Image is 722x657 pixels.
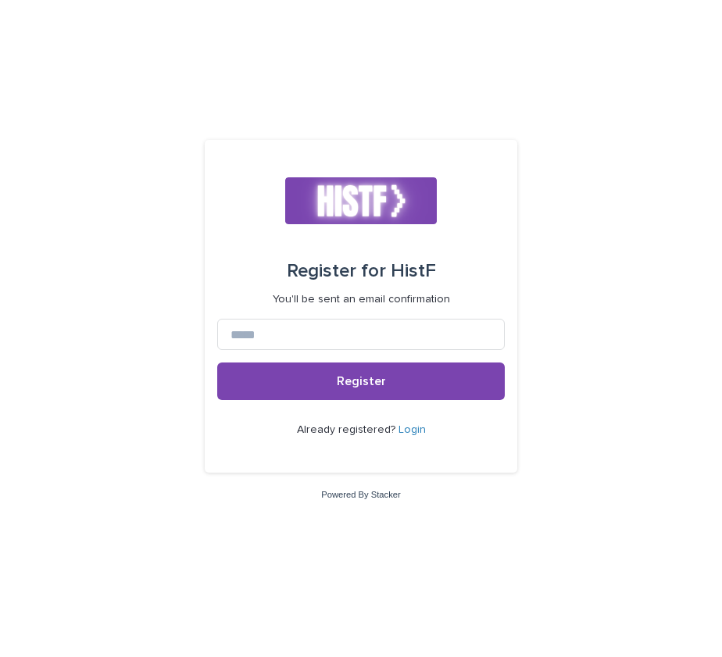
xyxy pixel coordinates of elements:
[273,293,450,306] p: You'll be sent an email confirmation
[285,177,438,224] img: k2lX6XtKT2uGl0LI8IDL
[287,262,386,280] span: Register for
[297,424,399,435] span: Already registered?
[217,362,505,400] button: Register
[287,249,436,293] div: HistF
[399,424,426,435] a: Login
[321,490,400,499] a: Powered By Stacker
[337,375,386,387] span: Register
